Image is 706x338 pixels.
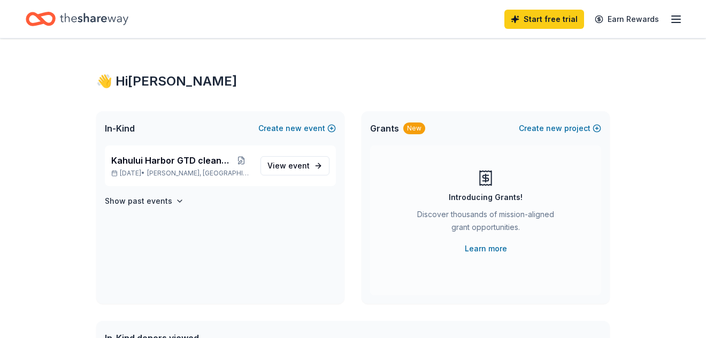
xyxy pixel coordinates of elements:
button: Createnewproject [519,122,601,135]
p: [DATE] • [111,169,252,178]
span: In-Kind [105,122,135,135]
div: Discover thousands of mission-aligned grant opportunities. [413,208,558,238]
span: new [546,122,562,135]
a: Home [26,6,128,32]
a: View event [260,156,329,175]
span: [PERSON_NAME], [GEOGRAPHIC_DATA] [147,169,252,178]
span: event [288,161,310,170]
a: Learn more [465,242,507,255]
a: Earn Rewards [588,10,665,29]
a: Start free trial [504,10,584,29]
span: new [286,122,302,135]
div: Introducing Grants! [449,191,523,204]
button: Createnewevent [258,122,336,135]
div: New [403,122,425,134]
button: Show past events [105,195,184,208]
span: Kahului Harbor GTD cleanup [111,154,231,167]
span: Grants [370,122,399,135]
span: View [267,159,310,172]
h4: Show past events [105,195,172,208]
div: 👋 Hi [PERSON_NAME] [96,73,610,90]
